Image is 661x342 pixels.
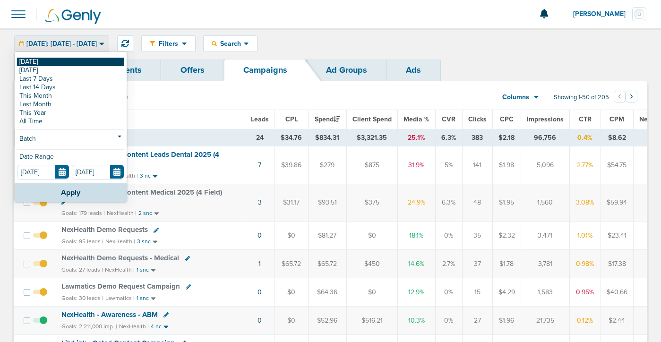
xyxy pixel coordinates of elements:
button: Go to next page [626,91,637,103]
td: $93.51 [308,184,346,221]
small: NexHealth | [107,210,137,216]
span: NexHealth - Gated Content Medical 2025 (4 Field) [61,188,222,197]
td: $31.17 [275,184,308,221]
a: Offers [161,59,224,81]
span: Media % [403,115,429,123]
td: 31.9% [397,146,435,184]
a: Last 7 Days [17,75,124,83]
a: All Time [17,117,124,126]
td: $65.72 [308,250,346,278]
a: Ads [386,59,440,81]
a: Last Month [17,100,124,109]
td: 0.95% [569,278,601,307]
td: $34.76 [275,129,308,146]
td: 5,096 [521,146,569,184]
a: Campaigns [224,59,307,81]
span: Impressions [527,115,564,123]
td: $64.36 [308,278,346,307]
td: 0.4% [569,129,601,146]
td: 37 [462,250,492,278]
td: 1,583 [521,278,569,307]
td: $54.75 [601,146,633,184]
td: 0% [435,307,462,335]
td: $834.31 [308,129,346,146]
td: $17.38 [601,250,633,278]
td: $8.62 [601,129,633,146]
td: $39.86 [275,146,308,184]
td: 0% [435,278,462,307]
span: Clicks [468,115,487,123]
td: 27 [462,307,492,335]
td: $1.95 [492,184,521,221]
td: 141 [462,146,492,184]
small: Goals: 95 leads | [61,238,103,245]
a: Clients [95,59,161,81]
span: CTR [579,115,592,123]
span: CPL [285,115,298,123]
td: $279 [308,146,346,184]
td: $0 [346,278,397,307]
a: 7 [258,161,261,169]
td: 383 [462,129,492,146]
a: 0 [258,316,262,325]
td: $40.66 [601,278,633,307]
span: CVR [442,115,455,123]
td: $2.18 [492,129,521,146]
small: NexHealth | [119,323,149,330]
span: Showing 1-50 of 205 [554,94,609,102]
td: $0 [346,222,397,250]
a: [DATE] [17,66,124,75]
a: Last 14 Days [17,83,124,92]
span: Client Spend [352,115,392,123]
span: Columns [502,93,529,102]
td: $52.96 [308,307,346,335]
td: $0 [275,307,308,335]
button: Apply [15,183,127,202]
td: 15 [462,278,492,307]
td: 3.08% [569,184,601,221]
td: $2.44 [601,307,633,335]
td: 6.3% [435,129,462,146]
td: TOTALS ( ) [56,129,245,146]
td: $1.78 [492,250,521,278]
ul: Pagination [614,92,637,103]
td: $875 [346,146,397,184]
a: Batch [17,134,124,145]
td: 3,471 [521,222,569,250]
span: [PERSON_NAME] [573,11,632,17]
small: Lawmatics | [105,295,135,301]
small: NexHealth | [105,266,135,273]
td: $65.72 [275,250,308,278]
small: 4 nc [151,323,162,330]
td: 48 [462,184,492,221]
span: CPM [609,115,624,123]
small: 3 snc [137,238,151,245]
td: 35 [462,222,492,250]
div: Date Range [17,154,124,165]
small: Goals: 30 leads | [61,295,103,302]
small: Goals: 179 leads | [61,210,105,217]
td: 96,756 [521,129,569,146]
td: 0.12% [569,307,601,335]
td: $1.96 [492,307,521,335]
a: This Month [17,92,124,100]
td: $23.41 [601,222,633,250]
td: $81.27 [308,222,346,250]
td: 2.77% [569,146,601,184]
td: 0% [435,222,462,250]
small: Goals: 2,211,000 imp. | [61,323,117,330]
td: 10.3% [397,307,435,335]
td: 0.98% [569,250,601,278]
small: 1 snc [137,295,149,302]
a: 0 [258,231,262,239]
td: $4.29 [492,278,521,307]
small: 3 nc [140,172,151,180]
td: 18.1% [397,222,435,250]
td: 24 [245,129,275,146]
td: $3,321.35 [346,129,397,146]
td: $1.98 [492,146,521,184]
td: 2.7% [435,250,462,278]
span: NexHealth - Gated Content Leads Dental 2025 (4 Field) [61,150,219,168]
td: 12.9% [397,278,435,307]
td: 24.9% [397,184,435,221]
